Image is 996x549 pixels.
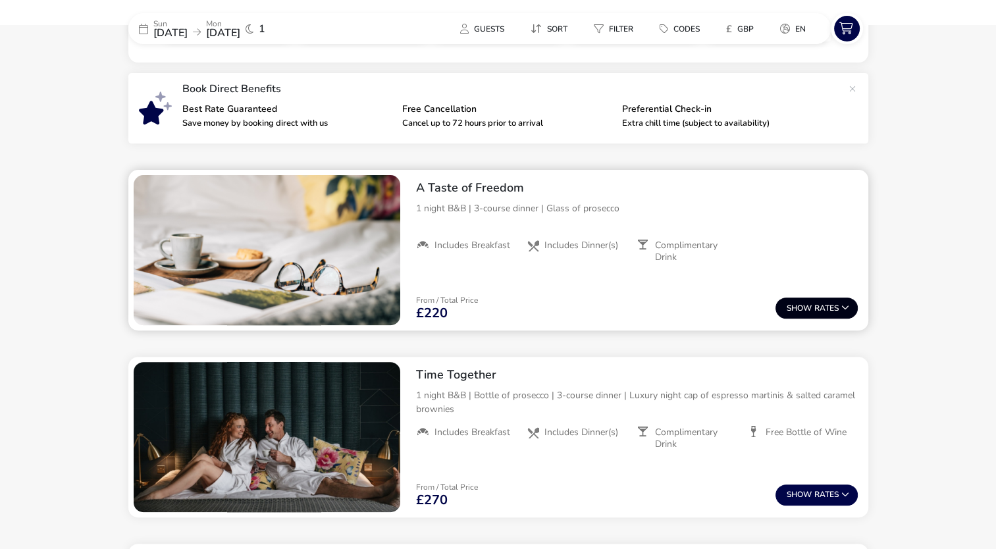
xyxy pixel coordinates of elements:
[520,19,578,38] button: Sort
[416,483,478,491] p: From / Total Price
[547,24,567,34] span: Sort
[716,19,764,38] button: £GBP
[474,24,504,34] span: Guests
[609,24,633,34] span: Filter
[416,307,448,320] span: £220
[206,26,240,40] span: [DATE]
[182,84,842,94] p: Book Direct Benefits
[655,427,737,450] span: Complimentary Drink
[622,119,831,128] p: Extra chill time (subject to availability)
[450,19,515,38] button: Guests
[716,19,770,38] naf-pibe-menu-bar-item: £GBP
[406,357,868,461] div: Time Together1 night B&B | Bottle of prosecco | 3-course dinner | Luxury night cap of espresso ma...
[416,494,448,507] span: £270
[134,362,400,512] swiper-slide: 1 / 1
[416,180,858,196] h2: A Taste of Freedom
[128,13,326,44] div: Sun[DATE]Mon[DATE]1
[775,298,858,319] button: ShowRates
[402,119,612,128] p: Cancel up to 72 hours prior to arrival
[649,19,716,38] naf-pibe-menu-bar-item: Codes
[416,388,858,416] p: 1 night B&B | Bottle of prosecco | 3-course dinner | Luxury night cap of espresso martinis & salt...
[182,119,392,128] p: Save money by booking direct with us
[583,19,644,38] button: Filter
[737,24,754,34] span: GBP
[673,24,700,34] span: Codes
[795,24,806,34] span: en
[450,19,520,38] naf-pibe-menu-bar-item: Guests
[770,19,822,38] naf-pibe-menu-bar-item: en
[259,24,265,34] span: 1
[134,175,400,325] swiper-slide: 1 / 1
[655,240,737,263] span: Complimentary Drink
[406,170,868,274] div: A Taste of Freedom1 night B&B | 3-course dinner | Glass of proseccoIncludes BreakfastIncludes Din...
[766,427,847,438] span: Free Bottle of Wine
[182,105,392,114] p: Best Rate Guaranteed
[544,427,618,438] span: Includes Dinner(s)
[520,19,583,38] naf-pibe-menu-bar-item: Sort
[416,367,858,382] h2: Time Together
[622,105,831,114] p: Preferential Check-in
[775,484,858,506] button: ShowRates
[153,26,188,40] span: [DATE]
[416,296,478,304] p: From / Total Price
[583,19,649,38] naf-pibe-menu-bar-item: Filter
[770,19,816,38] button: en
[416,201,858,215] p: 1 night B&B | 3-course dinner | Glass of prosecco
[787,490,814,499] span: Show
[787,304,814,313] span: Show
[434,427,510,438] span: Includes Breakfast
[153,20,188,28] p: Sun
[434,240,510,251] span: Includes Breakfast
[726,22,732,36] i: £
[649,19,710,38] button: Codes
[206,20,240,28] p: Mon
[402,105,612,114] p: Free Cancellation
[544,240,618,251] span: Includes Dinner(s)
